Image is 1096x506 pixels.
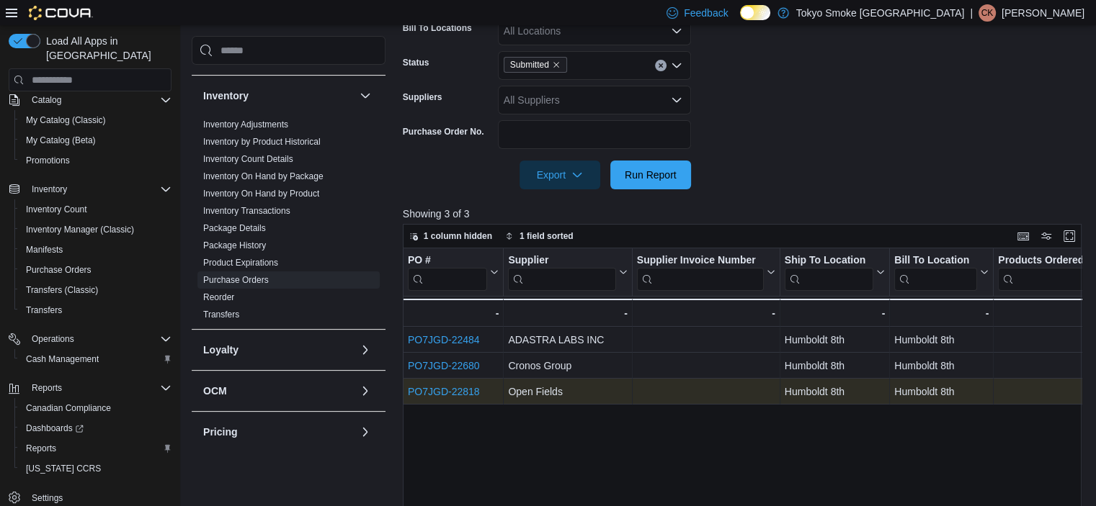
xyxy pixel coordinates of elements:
[20,261,97,279] a: Purchase Orders
[20,132,171,149] span: My Catalog (Beta)
[970,4,973,22] p: |
[20,440,62,457] a: Reports
[26,423,84,434] span: Dashboards
[20,440,171,457] span: Reports
[20,420,89,437] a: Dashboards
[203,206,290,216] a: Inventory Transactions
[14,438,177,458] button: Reports
[785,304,886,322] div: -
[1002,4,1084,22] p: [PERSON_NAME]
[203,384,227,398] h3: OCM
[20,302,68,319] a: Transfers
[403,22,472,34] label: Bill To Locations
[508,357,627,374] div: Cronos Group
[357,382,374,399] button: OCM
[26,91,171,109] span: Catalog
[14,349,177,369] button: Cash Management
[637,304,775,322] div: -
[508,331,627,348] div: ADASTRA LABS INC
[424,230,492,242] span: 1 column hidden
[981,4,994,22] span: CK
[894,254,989,291] button: Bill To Location
[203,205,290,217] span: Inventory Transactions
[1015,227,1032,245] button: Keyboard shortcuts
[998,254,1092,268] div: Products Ordered
[26,155,70,166] span: Promotions
[203,240,266,250] a: Package History
[20,261,171,279] span: Purchase Orders
[740,20,741,21] span: Dark Mode
[14,150,177,171] button: Promotions
[203,171,324,181] a: Inventory On Hand by Package
[499,227,579,245] button: 1 field sorted
[637,254,775,291] button: Supplier Invoice Number
[357,423,374,441] button: Pricing
[508,304,627,322] div: -
[20,420,171,437] span: Dashboards
[20,241,171,258] span: Manifests
[1038,227,1055,245] button: Display options
[684,6,728,20] span: Feedback
[796,4,965,22] p: Tokyo Smoke [GEOGRAPHIC_DATA]
[203,153,293,165] span: Inventory Count Details
[14,199,177,220] button: Inventory Count
[20,281,171,299] span: Transfers (Classic)
[785,254,874,291] div: Ship To Location
[508,254,615,268] div: Supplier
[203,189,319,199] a: Inventory On Hand by Product
[20,201,171,218] span: Inventory Count
[610,161,691,189] button: Run Report
[20,351,104,368] a: Cash Management
[20,399,117,417] a: Canadian Compliance
[20,132,102,149] a: My Catalog (Beta)
[408,254,499,291] button: PO #
[20,112,171,129] span: My Catalog (Classic)
[32,333,74,345] span: Operations
[26,244,63,256] span: Manifests
[203,119,288,130] span: Inventory Adjustments
[26,330,80,348] button: Operations
[20,302,171,319] span: Transfers
[403,207,1089,221] p: Showing 3 of 3
[14,220,177,240] button: Inventory Manager (Classic)
[203,425,354,439] button: Pricing
[14,110,177,130] button: My Catalog (Classic)
[26,379,171,397] span: Reports
[203,223,266,233] a: Package Details
[785,254,886,291] button: Ship To Location
[20,351,171,368] span: Cash Management
[203,240,266,251] span: Package History
[26,284,98,296] span: Transfers (Classic)
[403,126,484,137] label: Purchase Order No.
[203,310,239,320] a: Transfers
[3,378,177,398] button: Reports
[1061,227,1078,245] button: Enter fullscreen
[408,386,480,397] a: PO7JGD-22818
[671,94,682,106] button: Open list of options
[520,230,574,242] span: 1 field sorted
[26,204,87,215] span: Inventory Count
[785,254,874,268] div: Ship To Location
[20,221,140,238] a: Inventory Manager (Classic)
[14,280,177,300] button: Transfers (Classic)
[508,254,627,291] button: Supplier
[32,94,61,106] span: Catalog
[998,254,1092,291] div: Products Ordered
[14,458,177,479] button: [US_STATE] CCRS
[26,379,68,397] button: Reports
[408,254,487,268] div: PO #
[785,331,886,348] div: Humboldt 8th
[26,463,101,474] span: [US_STATE] CCRS
[20,241,68,258] a: Manifests
[20,152,76,169] a: Promotions
[408,360,480,371] a: PO7JGD-22680
[20,460,171,477] span: Washington CCRS
[408,334,480,345] a: PO7JGD-22484
[26,353,99,365] span: Cash Management
[894,254,977,291] div: Bill To Location
[192,116,386,329] div: Inventory
[26,181,73,198] button: Inventory
[625,168,677,182] span: Run Report
[671,25,682,37] button: Open list of options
